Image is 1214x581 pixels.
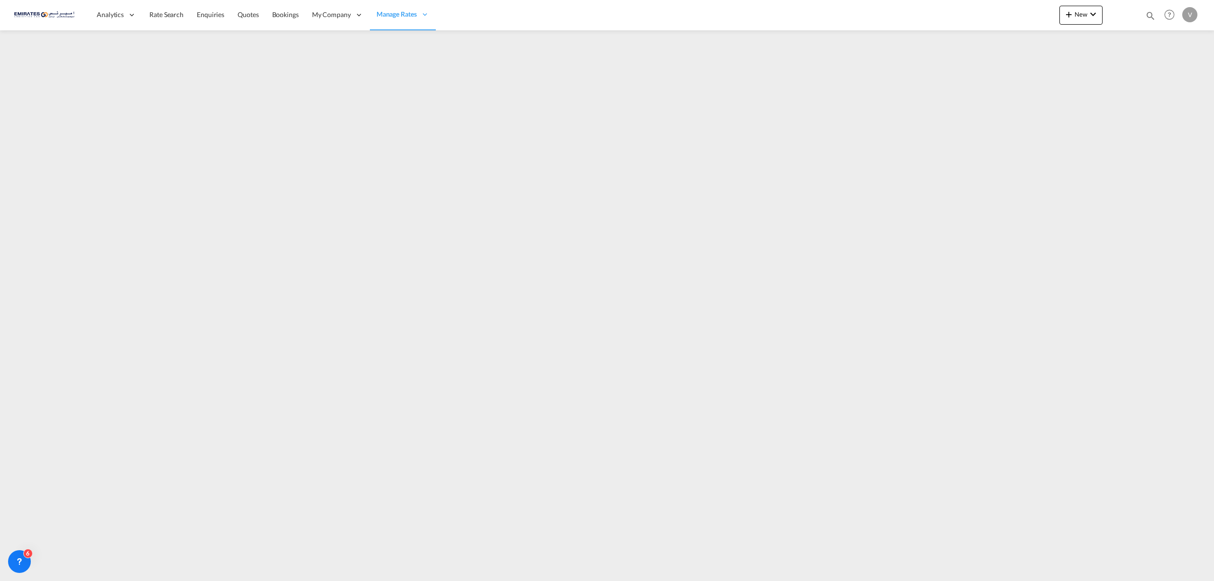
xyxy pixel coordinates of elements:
[197,10,224,18] span: Enquiries
[1161,7,1177,23] span: Help
[238,10,258,18] span: Quotes
[1182,7,1197,22] div: V
[1145,10,1156,21] md-icon: icon-magnify
[377,9,417,19] span: Manage Rates
[1063,10,1099,18] span: New
[272,10,299,18] span: Bookings
[1145,10,1156,25] div: icon-magnify
[14,4,78,26] img: c67187802a5a11ec94275b5db69a26e6.png
[1063,9,1075,20] md-icon: icon-plus 400-fg
[1059,6,1103,25] button: icon-plus 400-fgNewicon-chevron-down
[1087,9,1099,20] md-icon: icon-chevron-down
[1161,7,1182,24] div: Help
[149,10,184,18] span: Rate Search
[97,10,124,19] span: Analytics
[312,10,351,19] span: My Company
